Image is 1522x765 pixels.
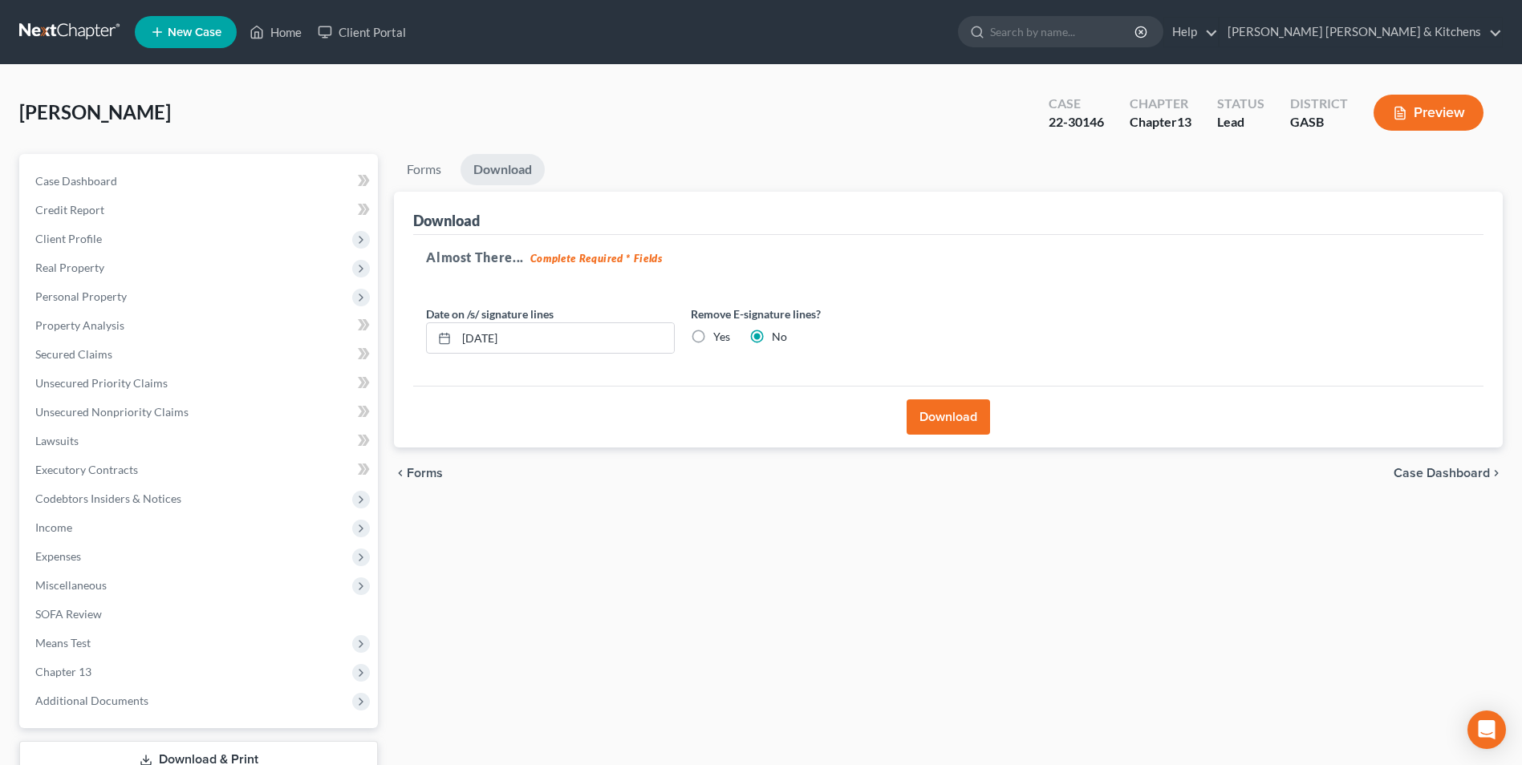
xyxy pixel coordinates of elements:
[22,196,378,225] a: Credit Report
[35,463,138,476] span: Executory Contracts
[1217,113,1264,132] div: Lead
[461,154,545,185] a: Download
[35,434,79,447] span: Lawsuits
[22,398,378,427] a: Unsecured Nonpriority Claims
[35,492,181,505] span: Codebtors Insiders & Notices
[426,306,554,322] label: Date on /s/ signature lines
[530,252,663,265] strong: Complete Required * Fields
[35,232,102,245] span: Client Profile
[1130,95,1191,113] div: Chapter
[22,340,378,369] a: Secured Claims
[35,376,168,390] span: Unsecured Priority Claims
[394,467,407,480] i: chevron_left
[35,636,91,650] span: Means Test
[1130,113,1191,132] div: Chapter
[394,154,454,185] a: Forms
[22,600,378,629] a: SOFA Review
[35,405,189,419] span: Unsecured Nonpriority Claims
[457,323,674,354] input: MM/DD/YYYY
[35,174,117,188] span: Case Dashboard
[1049,95,1104,113] div: Case
[35,607,102,621] span: SOFA Review
[35,694,148,707] span: Additional Documents
[990,17,1137,47] input: Search by name...
[35,520,72,534] span: Income
[310,18,414,47] a: Client Portal
[22,167,378,196] a: Case Dashboard
[35,289,127,303] span: Personal Property
[35,549,81,563] span: Expenses
[35,347,112,361] span: Secured Claims
[35,578,107,592] span: Miscellaneous
[22,427,378,455] a: Lawsuits
[1374,95,1483,131] button: Preview
[1467,710,1506,749] div: Open Intercom Messenger
[691,306,940,322] label: Remove E-signature lines?
[35,261,104,274] span: Real Property
[35,318,124,332] span: Property Analysis
[1290,113,1348,132] div: GASB
[772,329,787,345] label: No
[168,26,221,38] span: New Case
[22,311,378,340] a: Property Analysis
[907,399,990,435] button: Download
[407,467,443,480] span: Forms
[241,18,310,47] a: Home
[394,467,465,480] button: chevron_left Forms
[426,248,1471,267] h5: Almost There...
[1290,95,1348,113] div: District
[1049,113,1104,132] div: 22-30146
[1164,18,1218,47] a: Help
[713,329,730,345] label: Yes
[35,665,91,678] span: Chapter 13
[1220,18,1502,47] a: [PERSON_NAME] [PERSON_NAME] & Kitchens
[1177,114,1191,129] span: 13
[1217,95,1264,113] div: Status
[19,100,171,123] span: [PERSON_NAME]
[1490,467,1503,480] i: chevron_right
[1394,467,1490,480] span: Case Dashboard
[22,369,378,398] a: Unsecured Priority Claims
[35,203,104,217] span: Credit Report
[1394,467,1503,480] a: Case Dashboard chevron_right
[22,455,378,484] a: Executory Contracts
[413,211,480,230] div: Download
